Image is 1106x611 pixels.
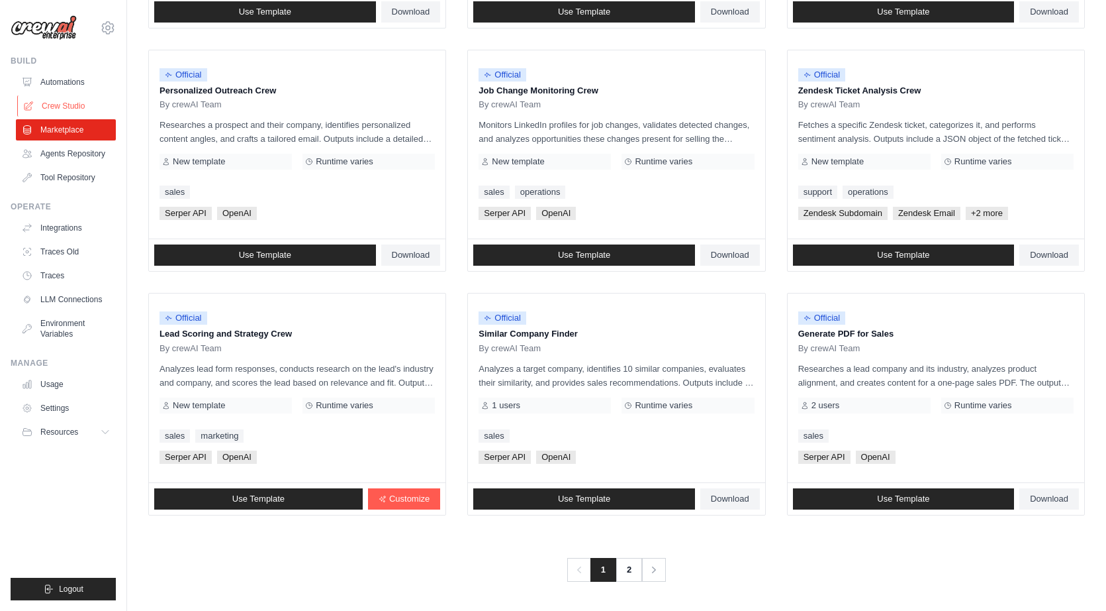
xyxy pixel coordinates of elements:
[798,343,860,354] span: By crewAI Team
[368,488,440,510] a: Customize
[877,494,929,504] span: Use Template
[173,156,225,167] span: New template
[492,400,520,411] span: 1 users
[160,327,435,341] p: Lead Scoring and Strategy Crew
[479,327,754,341] p: Similar Company Finder
[479,207,531,220] span: Serper API
[479,68,526,82] span: Official
[954,400,1012,411] span: Runtime varies
[558,250,610,260] span: Use Template
[392,250,430,260] span: Download
[877,250,929,260] span: Use Template
[1030,250,1068,260] span: Download
[381,1,441,23] a: Download
[239,7,291,17] span: Use Template
[635,400,692,411] span: Runtime varies
[1019,488,1079,510] a: Download
[11,15,77,40] img: Logo
[160,451,212,464] span: Serper API
[798,84,1074,97] p: Zendesk Ticket Analysis Crew
[479,451,531,464] span: Serper API
[479,118,754,146] p: Monitors LinkedIn profiles for job changes, validates detected changes, and analyzes opportunitie...
[700,488,760,510] a: Download
[798,68,846,82] span: Official
[798,429,829,443] a: sales
[877,7,929,17] span: Use Template
[635,156,692,167] span: Runtime varies
[160,186,190,199] a: sales
[160,343,222,354] span: By crewAI Team
[616,558,642,582] a: 2
[16,313,116,345] a: Environment Variables
[173,400,225,411] span: New template
[217,451,257,464] span: OpenAI
[473,1,695,23] a: Use Template
[160,68,207,82] span: Official
[160,311,207,325] span: Official
[479,186,509,199] a: sales
[536,451,576,464] span: OpenAI
[473,245,695,266] a: Use Template
[793,245,1015,266] a: Use Template
[154,488,363,510] a: Use Template
[479,343,541,354] span: By crewAI Team
[558,7,610,17] span: Use Template
[567,558,666,582] nav: Pagination
[1030,7,1068,17] span: Download
[16,374,116,395] a: Usage
[16,421,116,443] button: Resources
[843,186,894,199] a: operations
[954,156,1012,167] span: Runtime varies
[1019,1,1079,23] a: Download
[217,207,257,220] span: OpenAI
[711,494,749,504] span: Download
[16,265,116,286] a: Traces
[479,311,526,325] span: Official
[811,400,840,411] span: 2 users
[16,241,116,262] a: Traces Old
[392,7,430,17] span: Download
[195,429,244,443] a: marketing
[479,362,754,390] p: Analyzes a target company, identifies 10 similar companies, evaluates their similarity, and provi...
[966,207,1008,220] span: +2 more
[492,156,544,167] span: New template
[893,207,960,220] span: Zendesk Email
[700,1,760,23] a: Download
[239,250,291,260] span: Use Template
[316,156,373,167] span: Runtime varies
[16,217,116,239] a: Integrations
[558,494,610,504] span: Use Template
[515,186,566,199] a: operations
[798,311,846,325] span: Official
[711,250,749,260] span: Download
[160,118,435,146] p: Researches a prospect and their company, identifies personalized content angles, and crafts a tai...
[1030,494,1068,504] span: Download
[160,362,435,390] p: Analyzes lead form responses, conducts research on the lead's industry and company, and scores th...
[793,488,1015,510] a: Use Template
[798,327,1074,341] p: Generate PDF for Sales
[798,362,1074,390] p: Researches a lead company and its industry, analyzes product alignment, and creates content for a...
[59,584,83,594] span: Logout
[536,207,576,220] span: OpenAI
[16,143,116,164] a: Agents Repository
[798,186,837,199] a: support
[16,289,116,310] a: LLM Connections
[16,119,116,140] a: Marketplace
[160,207,212,220] span: Serper API
[700,245,760,266] a: Download
[16,72,116,93] a: Automations
[381,245,441,266] a: Download
[11,56,116,66] div: Build
[711,7,749,17] span: Download
[11,578,116,600] button: Logout
[16,167,116,188] a: Tool Repository
[798,451,851,464] span: Serper API
[798,118,1074,146] p: Fetches a specific Zendesk ticket, categorizes it, and performs sentiment analysis. Outputs inclu...
[11,201,116,212] div: Operate
[1019,245,1079,266] a: Download
[590,558,616,582] span: 1
[154,1,376,23] a: Use Template
[40,427,78,437] span: Resources
[479,429,509,443] a: sales
[473,488,695,510] a: Use Template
